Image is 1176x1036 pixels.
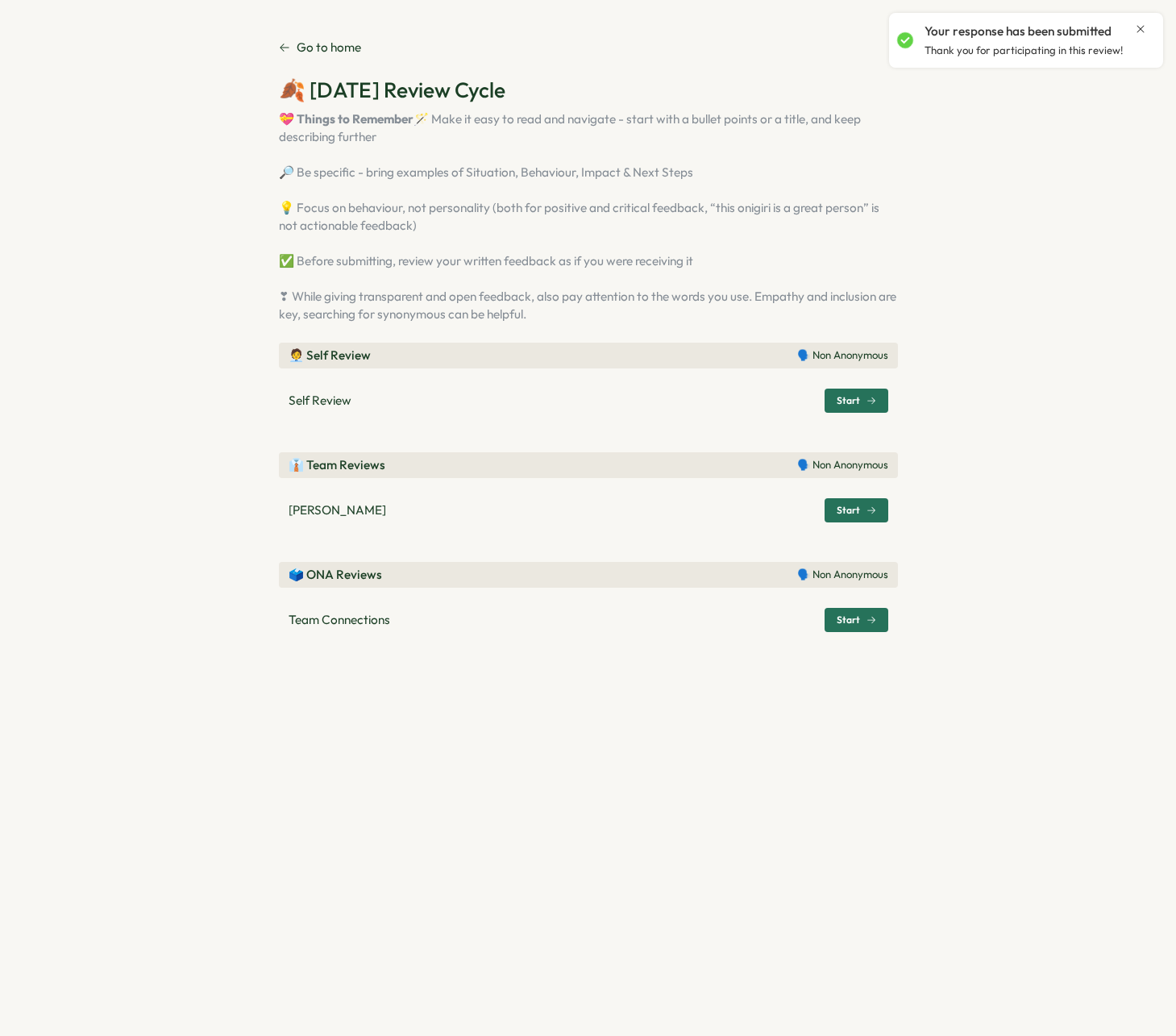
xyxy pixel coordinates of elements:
strong: 💝 Things to Remember [279,111,413,127]
p: Go to home [297,39,361,56]
p: Your response has been submitted [925,23,1112,40]
button: Start [825,389,888,413]
button: Start [825,498,888,522]
p: 🗣️ Non Anonymous [797,568,888,582]
span: Start [837,506,860,515]
h2: 🍂 [DATE] Review Cycle [279,76,898,104]
p: 👔 Team Reviews [289,456,385,474]
p: Self Review [289,392,351,410]
p: Thank you for participating in this review! [925,44,1123,58]
p: 🗳️ ONA Reviews [289,566,382,584]
p: 🪄 Make it easy to read and navigate - start with a bullet points or a title, and keep describing ... [279,110,898,323]
p: 🧑‍💼 Self Review [289,347,371,364]
p: Team Connections [289,611,390,629]
p: 🗣️ Non Anonymous [797,348,888,363]
a: Go to home [279,39,361,56]
p: 🗣️ Non Anonymous [797,458,888,472]
button: Start [825,608,888,632]
p: [PERSON_NAME] [289,501,386,519]
span: Start [837,396,860,406]
span: Start [837,615,860,625]
button: Close notification [1134,23,1147,35]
